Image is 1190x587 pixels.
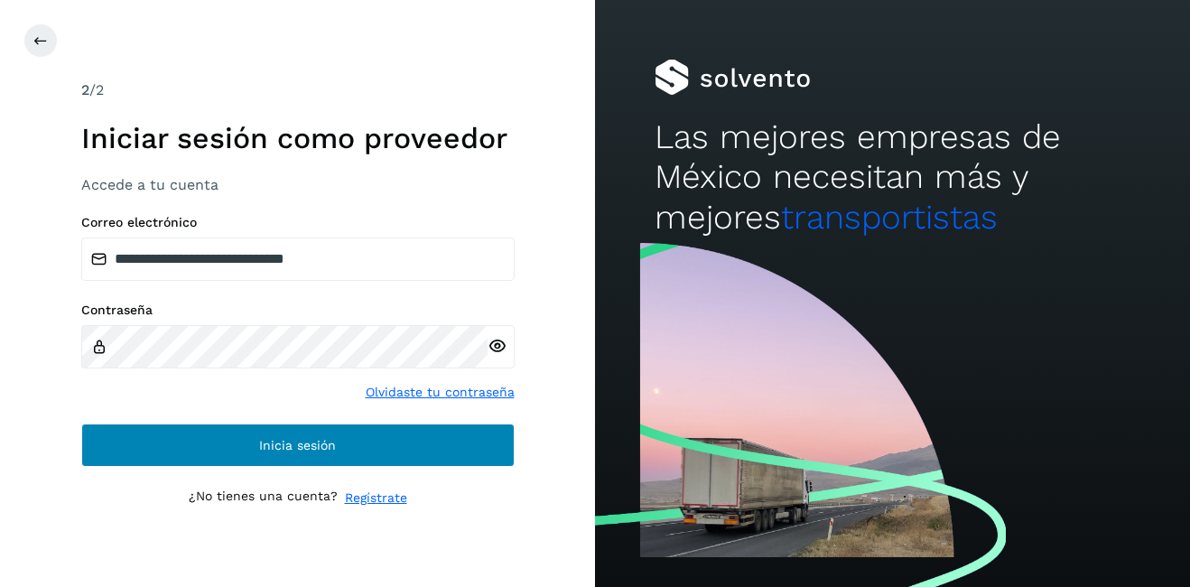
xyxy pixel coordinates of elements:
[259,439,336,452] span: Inicia sesión
[81,176,515,193] h3: Accede a tu cuenta
[345,489,407,508] a: Regístrate
[81,303,515,318] label: Contraseña
[81,215,515,230] label: Correo electrónico
[189,489,338,508] p: ¿No tienes una cuenta?
[781,198,998,237] span: transportistas
[366,383,515,402] a: Olvidaste tu contraseña
[81,81,89,98] span: 2
[81,79,515,101] div: /2
[81,424,515,467] button: Inicia sesión
[655,117,1130,238] h2: Las mejores empresas de México necesitan más y mejores
[81,121,515,155] h1: Iniciar sesión como proveedor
